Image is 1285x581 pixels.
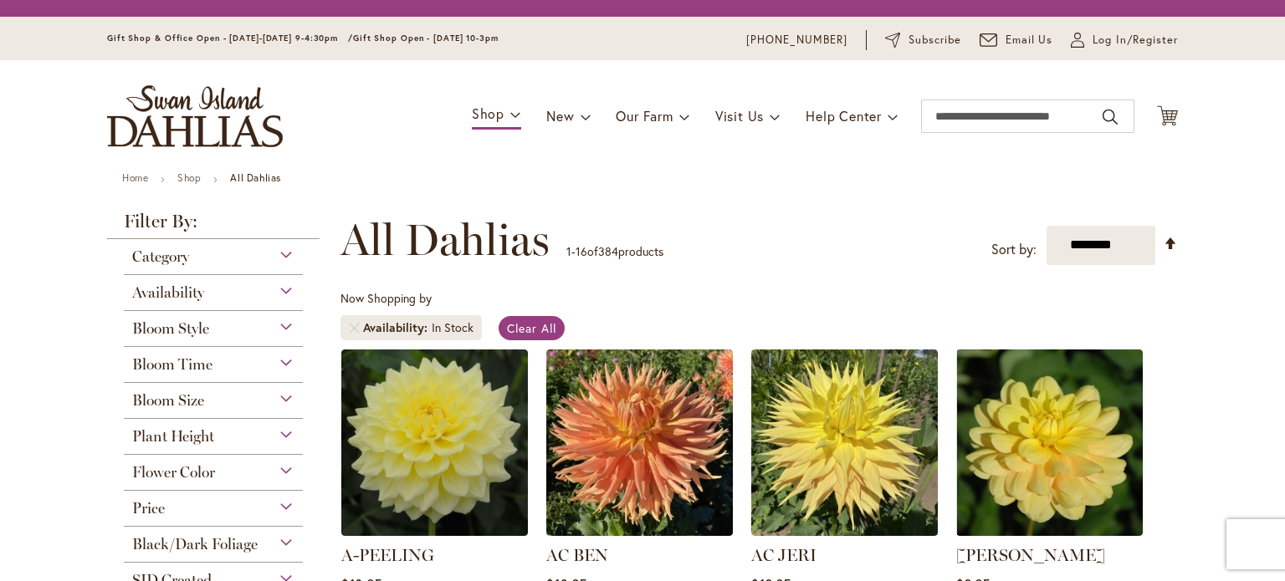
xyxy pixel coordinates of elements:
[349,323,359,333] a: Remove Availability In Stock
[546,349,733,536] img: AC BEN
[107,85,283,147] a: store logo
[1093,32,1178,48] span: Log In/Register
[806,107,882,125] span: Help Center
[340,290,432,306] span: Now Shopping by
[132,499,165,517] span: Price
[751,545,817,565] a: AC JERI
[566,243,571,259] span: 1
[991,234,1037,265] label: Sort by:
[363,319,432,336] span: Availability
[1071,32,1178,48] a: Log In/Register
[341,523,528,539] a: A-Peeling
[341,545,434,565] a: A-PEELING
[751,523,938,539] a: AC Jeri
[132,391,204,410] span: Bloom Size
[546,523,733,539] a: AC BEN
[546,107,574,125] span: New
[132,319,209,338] span: Bloom Style
[341,349,528,536] img: A-Peeling
[956,349,1143,536] img: AHOY MATEY
[956,523,1143,539] a: AHOY MATEY
[546,545,608,565] a: AC BEN
[177,171,201,184] a: Shop
[616,107,673,125] span: Our Farm
[132,355,212,374] span: Bloom Time
[566,238,663,265] p: - of products
[353,33,499,43] span: Gift Shop Open - [DATE] 10-3pm
[107,212,320,239] strong: Filter By:
[132,283,204,302] span: Availability
[132,535,258,553] span: Black/Dark Foliage
[132,247,189,266] span: Category
[751,349,938,536] img: AC Jeri
[472,104,504,122] span: Shop
[340,215,550,265] span: All Dahlias
[122,171,148,184] a: Home
[132,463,215,482] span: Flower Color
[107,33,353,43] span: Gift Shop & Office Open - [DATE]-[DATE] 9-4:30pm /
[1103,104,1118,130] button: Search
[598,243,618,259] span: 384
[715,107,764,125] span: Visit Us
[507,320,556,336] span: Clear All
[499,316,565,340] a: Clear All
[132,427,214,446] span: Plant Height
[1006,32,1053,48] span: Email Us
[909,32,961,48] span: Subscribe
[980,32,1053,48] a: Email Us
[230,171,281,184] strong: All Dahlias
[576,243,587,259] span: 16
[956,545,1105,565] a: [PERSON_NAME]
[885,32,961,48] a: Subscribe
[746,32,847,48] a: [PHONE_NUMBER]
[432,319,474,336] div: In Stock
